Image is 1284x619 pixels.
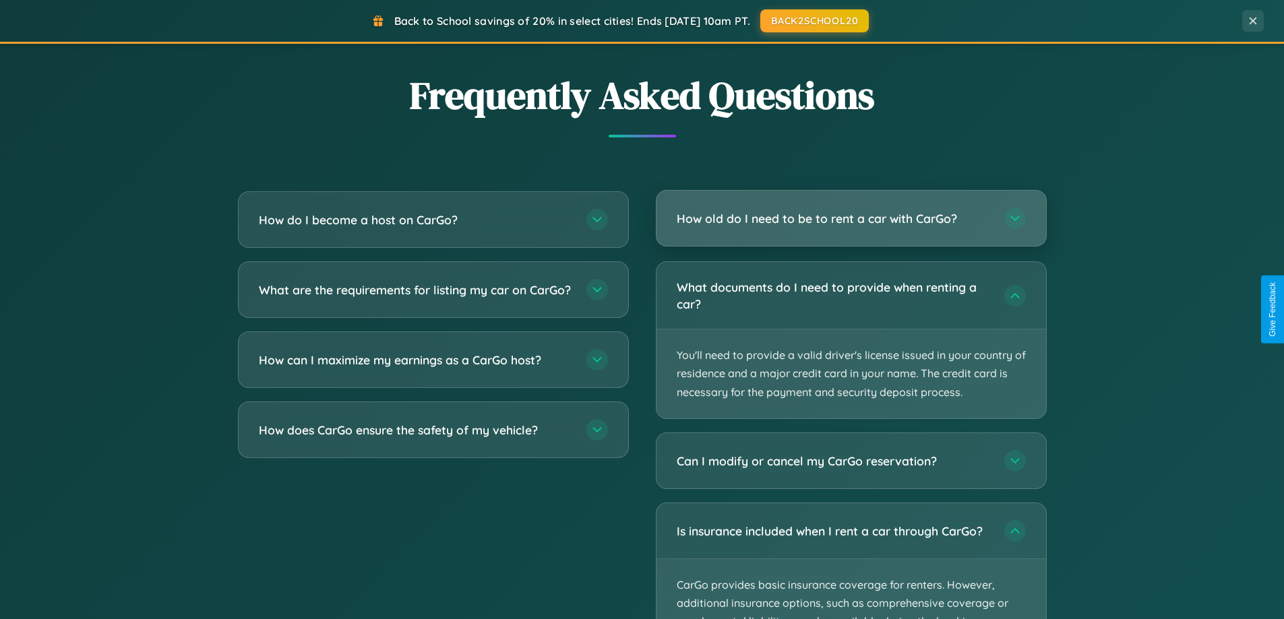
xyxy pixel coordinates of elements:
[677,210,991,227] h3: How old do I need to be to rent a car with CarGo?
[259,282,573,298] h3: What are the requirements for listing my car on CarGo?
[259,422,573,438] h3: How does CarGo ensure the safety of my vehicle?
[238,69,1047,121] h2: Frequently Asked Questions
[677,453,991,469] h3: Can I modify or cancel my CarGo reservation?
[259,352,573,368] h3: How can I maximize my earnings as a CarGo host?
[1268,282,1277,337] div: Give Feedback
[760,9,869,32] button: BACK2SCHOOL20
[394,14,750,28] span: Back to School savings of 20% in select cities! Ends [DATE] 10am PT.
[677,523,991,540] h3: Is insurance included when I rent a car through CarGo?
[656,329,1046,418] p: You'll need to provide a valid driver's license issued in your country of residence and a major c...
[677,279,991,312] h3: What documents do I need to provide when renting a car?
[259,211,573,228] h3: How do I become a host on CarGo?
